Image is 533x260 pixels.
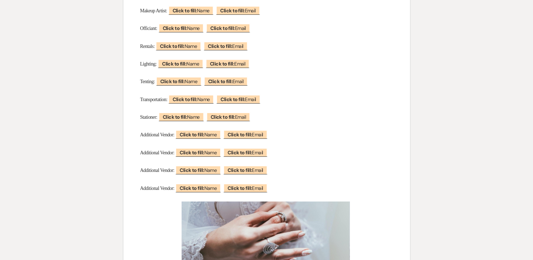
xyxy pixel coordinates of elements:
span: Additional Vendor: [140,168,174,173]
b: Click to fill: [220,7,244,14]
b: Click to fill: [221,96,245,103]
span: Email [206,24,250,32]
span: Name [175,148,221,157]
span: Transportation: [140,97,167,102]
span: Name [156,77,202,86]
b: Click to fill: [173,96,197,103]
span: Name [159,24,204,32]
b: Click to fill: [228,185,252,191]
b: Click to fill: [173,7,197,14]
b: Click to fill: [160,78,185,85]
b: Click to fill: [228,149,252,156]
b: Click to fill: [210,25,235,31]
span: Name [175,184,221,192]
span: Email [206,59,249,68]
span: Name [159,112,204,121]
b: Click to fill: [208,43,232,49]
span: Email [206,112,250,121]
b: Click to fill: [208,78,233,85]
span: Makeup Artist: [140,8,167,13]
b: Click to fill: [180,185,204,191]
span: Email [223,184,267,192]
span: Additional Vendor: [140,132,174,137]
b: Click to fill: [180,167,204,173]
span: Stationer: [140,114,157,120]
b: Click to fill: [180,149,204,156]
span: Lighting: [140,61,157,67]
span: Email [223,148,267,157]
span: Name [175,166,221,174]
b: Click to fill: [163,114,187,120]
span: Email [223,166,267,174]
span: Email [204,77,248,86]
b: Click to fill: [228,131,252,138]
span: Email [216,95,260,104]
span: Email [204,42,247,50]
span: Additional Vendor: [140,150,174,155]
span: Email [216,6,260,15]
b: Click to fill: [162,61,186,67]
b: Click to fill: [228,167,252,173]
b: Click to fill: [160,43,184,49]
span: Email [223,130,267,139]
span: Tenting: [140,79,155,84]
span: Additional Vendor: [140,186,174,191]
span: Name [168,6,214,15]
span: Officiant: [140,26,157,31]
span: Name [175,130,221,139]
b: Click to fill: [163,25,187,31]
span: Rentals: [140,44,155,49]
b: Click to fill: [180,131,204,138]
span: Name [168,95,214,104]
span: Name [158,59,203,68]
span: Name [156,42,201,50]
b: Click to fill: [210,61,234,67]
b: Click to fill: [211,114,235,120]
